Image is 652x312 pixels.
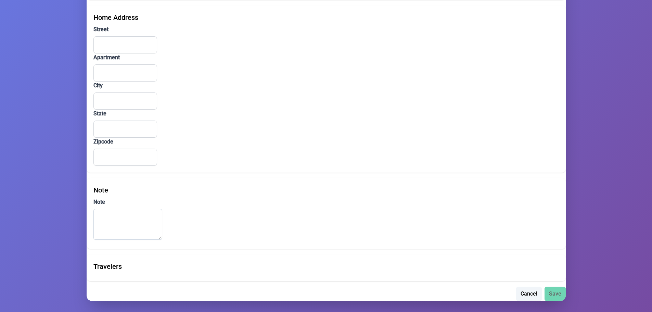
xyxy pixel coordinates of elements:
[93,12,559,23] div: Home Address
[93,110,559,118] label: State
[549,290,561,298] span: Save
[93,198,559,206] label: Note
[521,290,537,298] span: Cancel
[93,82,559,90] label: City
[93,138,559,146] label: Zipcode
[93,53,559,62] label: Apartment
[93,185,559,195] div: Note
[93,261,559,272] div: Travelers
[93,25,559,34] label: Street
[545,287,566,301] button: Save
[516,287,542,301] button: Cancel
